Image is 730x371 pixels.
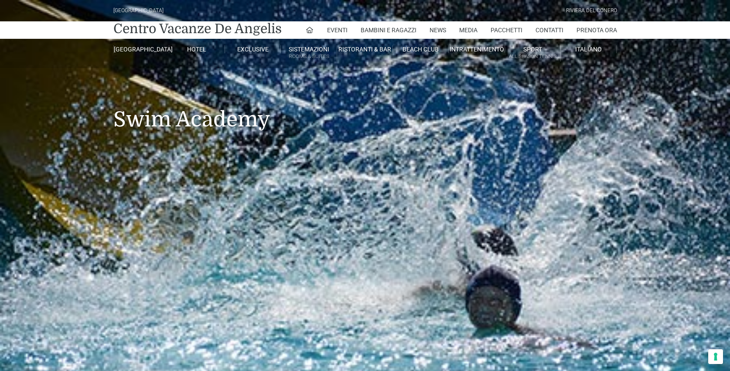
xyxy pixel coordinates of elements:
[491,21,522,39] a: Pacchetti
[281,52,336,61] small: Rooms & Suites
[393,45,449,53] a: Beach Club
[225,45,281,53] a: Exclusive
[337,45,393,53] a: Ristoranti & Bar
[281,45,337,61] a: SistemazioniRooms & Suites
[576,21,617,39] a: Prenota Ora
[561,45,617,53] a: Italiano
[113,45,169,53] a: [GEOGRAPHIC_DATA]
[113,20,282,37] a: Centro Vacanze De Angelis
[708,349,723,364] button: Le tue preferenze relative al consenso per le tecnologie di tracciamento
[113,68,617,145] h1: Swim Academy
[505,45,561,61] a: SportAll Season Tennis
[566,7,617,15] div: Riviera Del Conero
[536,21,563,39] a: Contatti
[169,45,225,53] a: Hotel
[430,21,446,39] a: News
[449,45,505,53] a: Intrattenimento
[575,46,602,53] span: Italiano
[327,21,348,39] a: Eventi
[361,21,416,39] a: Bambini e Ragazzi
[505,52,560,61] small: All Season Tennis
[113,7,164,15] div: [GEOGRAPHIC_DATA]
[459,21,478,39] a: Media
